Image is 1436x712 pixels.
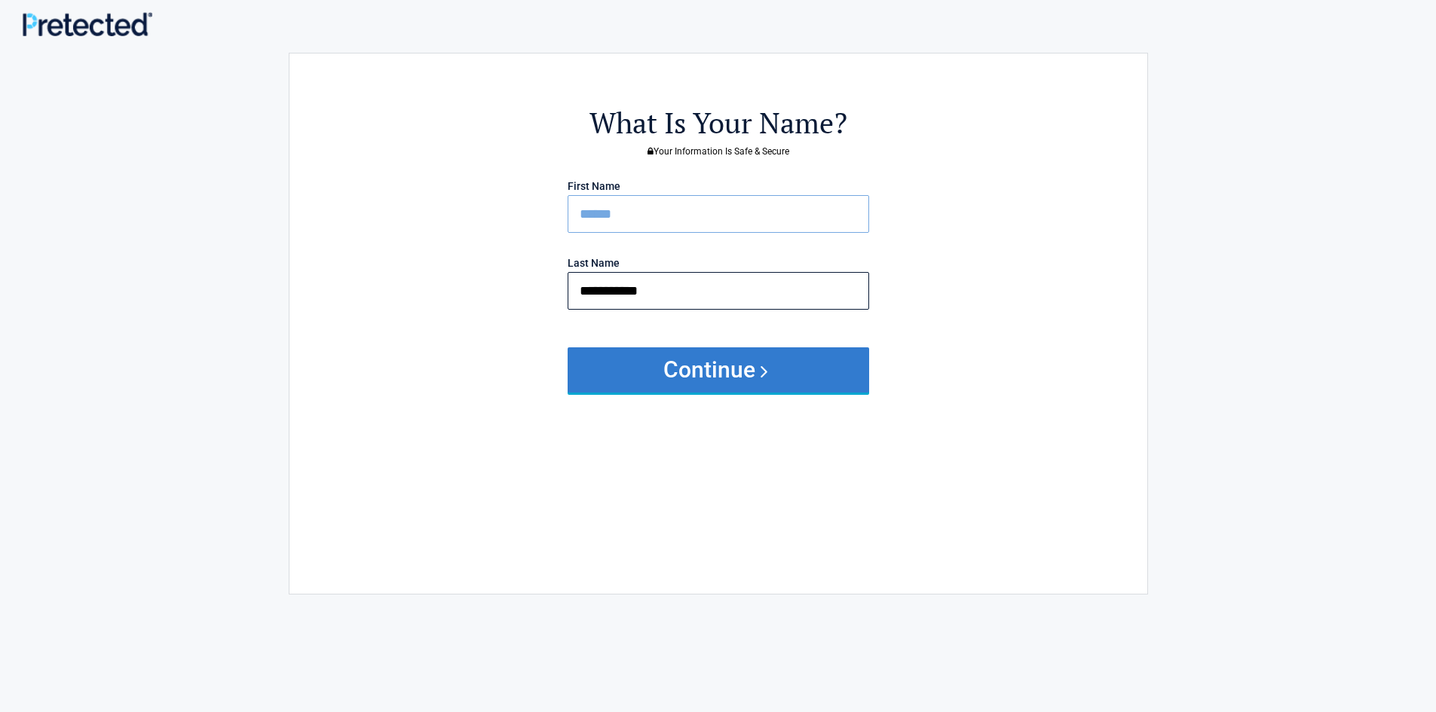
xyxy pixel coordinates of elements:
img: Main Logo [23,12,152,35]
h2: What Is Your Name? [372,104,1064,142]
label: First Name [568,181,620,191]
button: Continue [568,347,869,393]
label: Last Name [568,258,620,268]
h3: Your Information Is Safe & Secure [372,147,1064,156]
